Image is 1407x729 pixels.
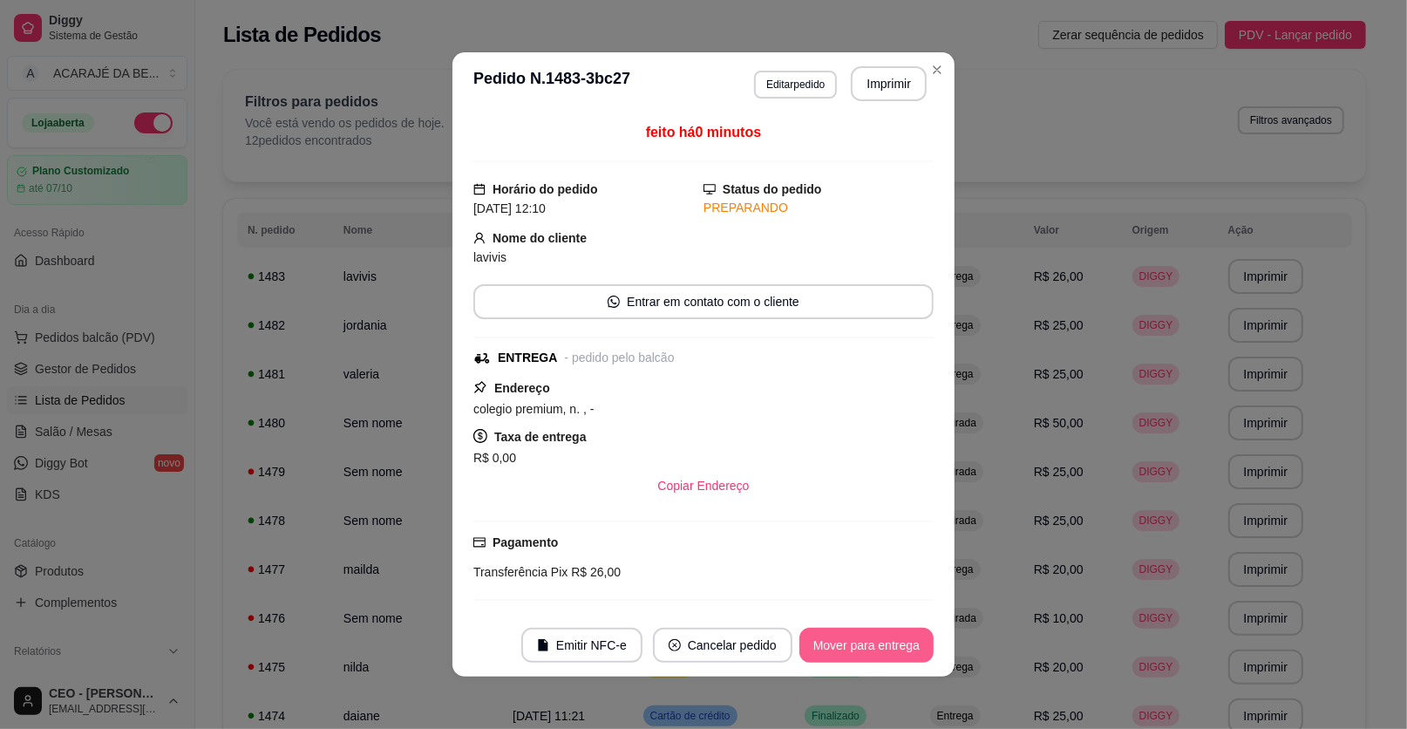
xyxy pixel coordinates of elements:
[851,66,927,101] button: Imprimir
[494,430,587,444] strong: Taxa de entrega
[473,284,934,319] button: whats-appEntrar em contato com o cliente
[646,125,761,140] span: feito há 0 minutos
[473,402,595,416] span: colegio premium, n. , -
[653,628,792,663] button: close-circleCancelar pedido
[521,628,642,663] button: fileEmitir NFC-e
[923,56,951,84] button: Close
[473,66,630,101] h3: Pedido N. 1483-3bc27
[473,380,487,394] span: pushpin
[493,182,598,196] strong: Horário do pedido
[568,565,621,579] span: R$ 26,00
[608,296,620,308] span: whats-app
[493,535,558,549] strong: Pagamento
[754,71,837,99] button: Editarpedido
[703,199,934,217] div: PREPARANDO
[473,565,568,579] span: Transferência Pix
[703,183,716,195] span: desktop
[799,628,934,663] button: Mover para entrega
[669,639,681,651] span: close-circle
[498,349,557,367] div: ENTREGA
[493,231,587,245] strong: Nome do cliente
[473,201,546,215] span: [DATE] 12:10
[473,451,516,465] span: R$ 0,00
[473,429,487,443] span: dollar
[494,381,550,395] strong: Endereço
[473,232,486,244] span: user
[723,182,822,196] strong: Status do pedido
[537,639,549,651] span: file
[473,536,486,548] span: credit-card
[564,349,674,367] div: - pedido pelo balcão
[473,250,506,264] span: lavivis
[473,183,486,195] span: calendar
[643,468,763,503] button: Copiar Endereço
